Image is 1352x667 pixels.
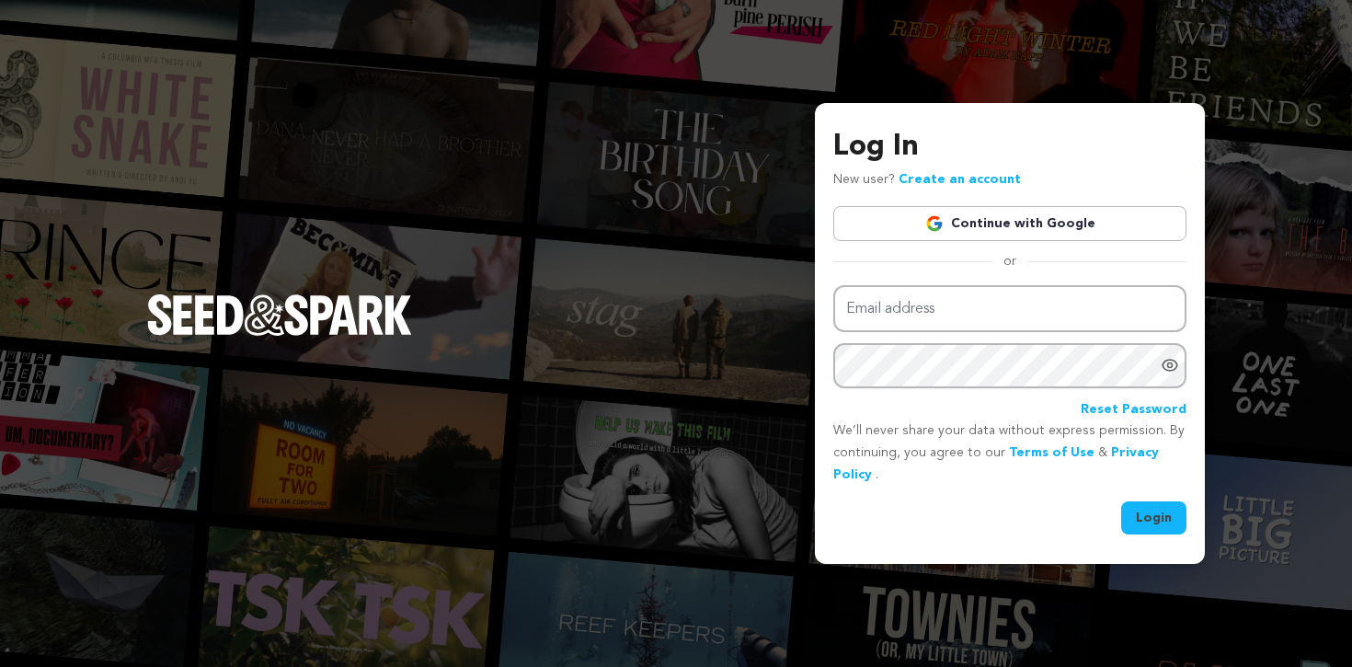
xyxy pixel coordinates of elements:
[1121,501,1186,535] button: Login
[1009,446,1094,459] a: Terms of Use
[833,420,1186,486] p: We’ll never share your data without express permission. By continuing, you agree to our & .
[147,294,412,372] a: Seed&Spark Homepage
[992,252,1027,270] span: or
[925,214,944,233] img: Google logo
[1161,356,1179,374] a: Show password as plain text. Warning: this will display your password on the screen.
[833,206,1186,241] a: Continue with Google
[147,294,412,335] img: Seed&Spark Logo
[833,125,1186,169] h3: Log In
[899,173,1021,186] a: Create an account
[1081,399,1186,421] a: Reset Password
[833,285,1186,332] input: Email address
[833,169,1021,191] p: New user?
[833,446,1159,481] a: Privacy Policy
